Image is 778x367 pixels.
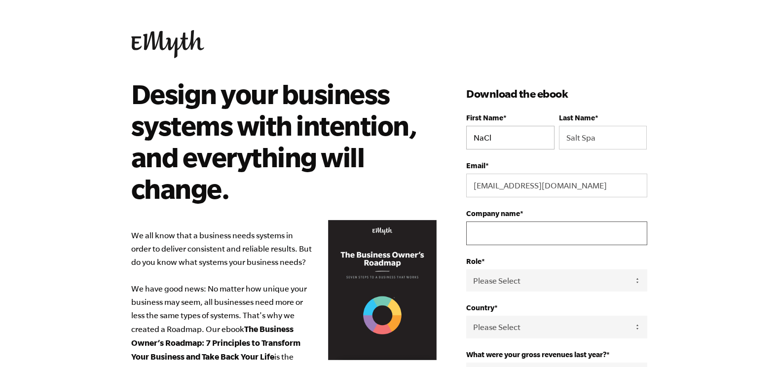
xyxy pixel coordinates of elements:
h3: Download the ebook [466,86,647,102]
span: Last Name [559,113,595,122]
span: First Name [466,113,503,122]
span: Country [466,303,494,312]
span: What were your gross revenues last year? [466,350,606,359]
h2: Design your business systems with intention, and everything will change. [131,78,423,204]
b: The Business Owner’s Roadmap: 7 Principles to Transform Your Business and Take Back Your Life [131,324,300,361]
span: Email [466,161,485,170]
iframe: Chat Widget [729,320,778,367]
img: Business Owners Roadmap Cover [328,220,437,361]
span: Role [466,257,482,265]
span: Company name [466,209,520,218]
img: EMyth [131,30,204,58]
